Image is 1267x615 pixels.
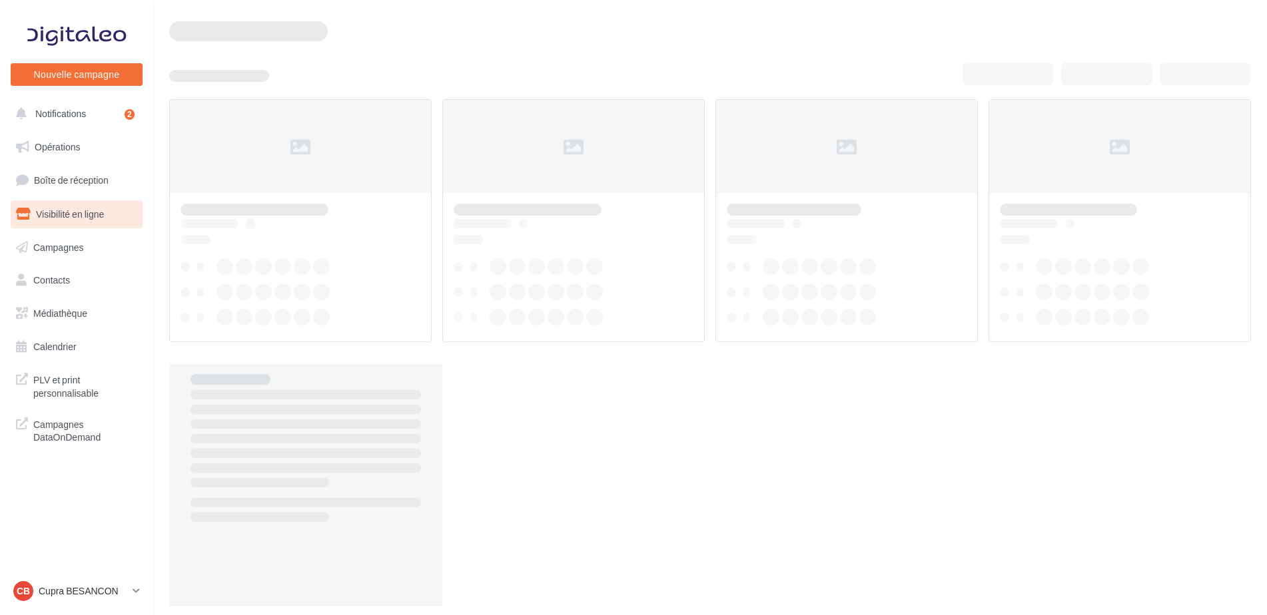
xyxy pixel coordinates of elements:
a: Campagnes [8,234,145,262]
p: Cupra BESANCON [39,584,127,598]
button: Notifications 2 [8,100,140,128]
span: Campagnes [33,241,84,252]
a: Contacts [8,266,145,294]
a: Boîte de réception [8,166,145,194]
span: Notifications [35,108,86,119]
a: CB Cupra BESANCON [11,578,143,604]
span: Contacts [33,274,70,286]
a: Opérations [8,133,145,161]
span: Visibilité en ligne [36,208,104,220]
button: Nouvelle campagne [11,63,143,86]
span: Opérations [35,141,80,152]
span: Campagnes DataOnDemand [33,415,137,444]
a: PLV et print personnalisable [8,365,145,405]
span: Médiathèque [33,307,87,319]
span: Calendrier [33,341,77,352]
div: 2 [125,109,135,120]
span: CB [17,584,30,598]
span: Boîte de réception [34,174,109,186]
a: Calendrier [8,333,145,361]
a: Campagnes DataOnDemand [8,410,145,449]
a: Visibilité en ligne [8,200,145,228]
a: Médiathèque [8,300,145,327]
span: PLV et print personnalisable [33,371,137,399]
